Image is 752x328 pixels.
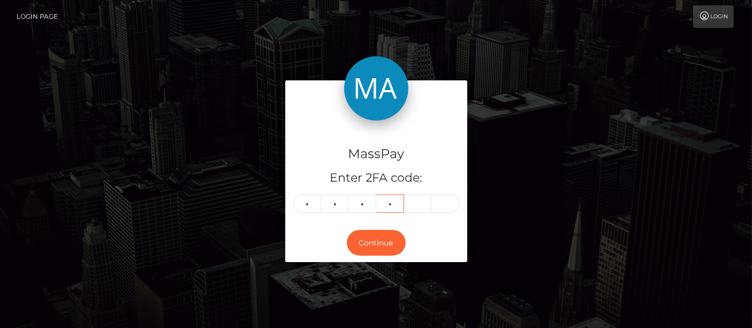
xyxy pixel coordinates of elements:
img: MassPay [344,56,408,121]
button: Continue [347,230,406,256]
h4: MassPay [293,145,459,163]
h5: Enter 2FA code: [293,170,459,187]
a: Login Page [17,5,58,28]
a: Login [693,5,734,28]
